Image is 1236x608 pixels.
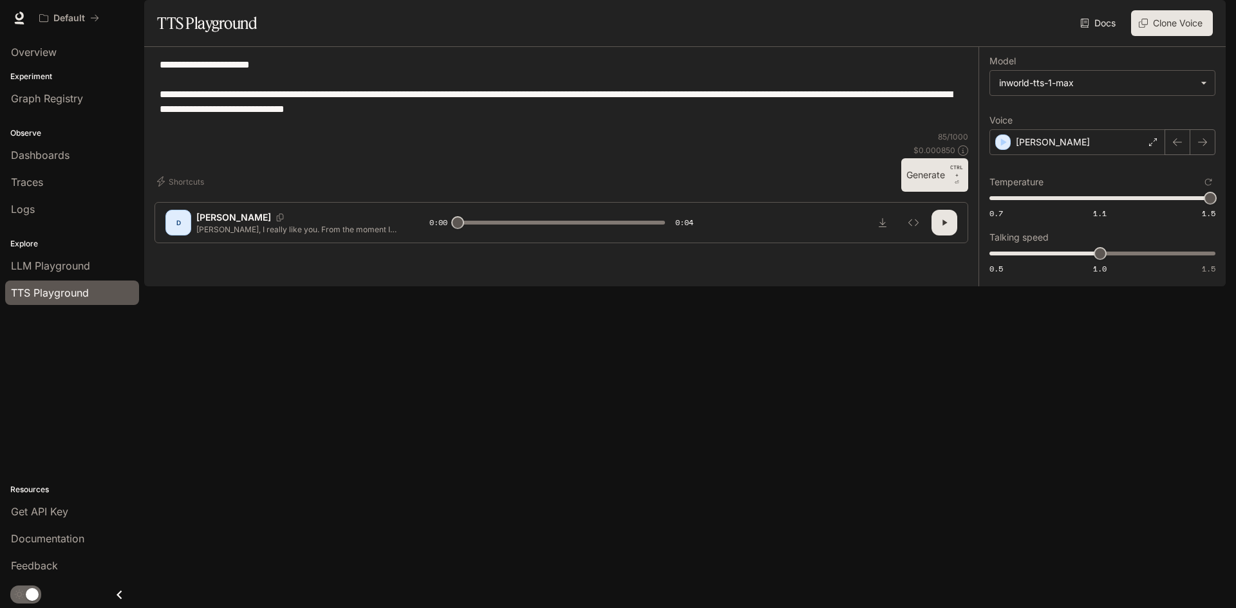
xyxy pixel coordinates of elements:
span: 0.7 [989,208,1003,219]
p: Default [53,13,85,24]
button: Reset to default [1201,175,1215,189]
h1: TTS Playground [157,10,257,36]
p: [PERSON_NAME] [1016,136,1090,149]
span: 1.0 [1093,263,1107,274]
p: CTRL + [950,163,963,179]
span: 1.5 [1202,263,1215,274]
a: Docs [1078,10,1121,36]
button: Inspect [901,210,926,235]
div: D [168,212,189,233]
button: Copy Voice ID [271,214,289,221]
span: 0:04 [675,216,693,229]
p: Voice [989,116,1013,125]
span: 0.5 [989,263,1003,274]
p: $ 0.000850 [913,145,955,156]
p: 85 / 1000 [938,131,968,142]
button: GenerateCTRL +⏎ [901,158,968,192]
p: ⏎ [950,163,963,187]
button: Download audio [870,210,895,235]
div: inworld-tts-1-max [999,77,1194,89]
span: 1.1 [1093,208,1107,219]
span: 0:00 [429,216,447,229]
p: [PERSON_NAME] [196,211,271,224]
p: Model [989,57,1016,66]
div: inworld-tts-1-max [990,71,1215,95]
button: Clone Voice [1131,10,1213,36]
button: All workspaces [33,5,105,31]
p: Temperature [989,178,1044,187]
p: [PERSON_NAME], I really like you. From the moment I laid eyes on you I knew I had to have you. [196,224,398,235]
p: Talking speed [989,233,1049,242]
button: Shortcuts [154,171,209,192]
span: 1.5 [1202,208,1215,219]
